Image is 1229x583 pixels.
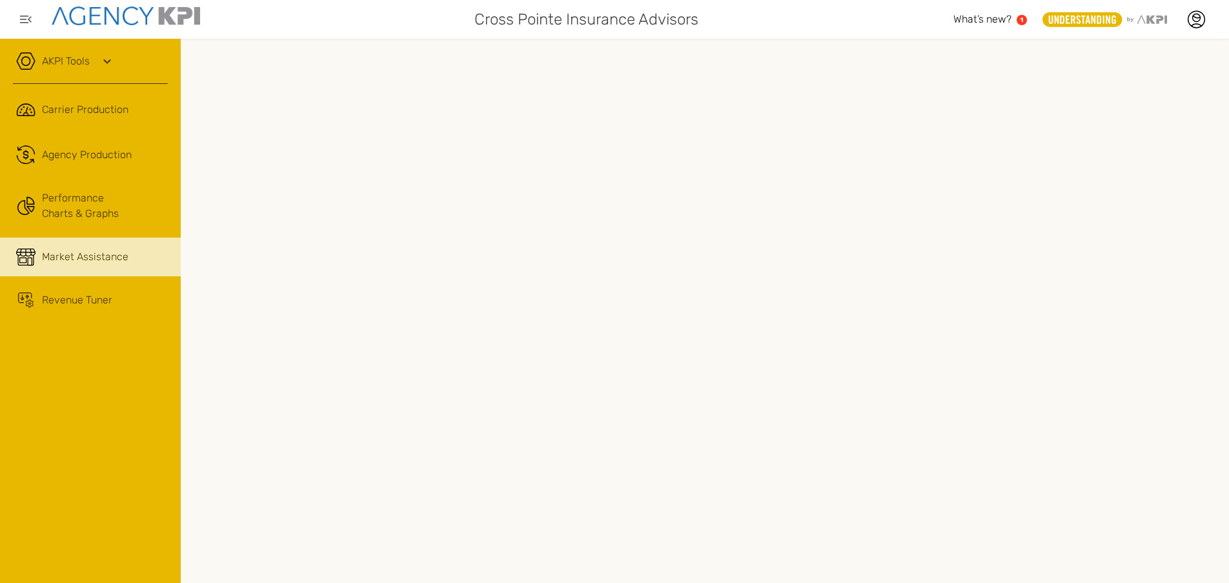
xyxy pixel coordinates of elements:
[52,6,200,25] img: agencykpi-logo-550x69-2d9e3fa8.png
[42,54,90,69] a: AKPI Tools
[953,13,1011,25] span: What’s new?
[42,102,128,118] span: Carrier Production
[1017,15,1027,25] a: 1
[42,249,128,265] span: Market Assistance
[42,147,132,163] span: Agency Production
[474,8,698,31] span: Cross Pointe Insurance Advisors
[1021,16,1024,23] text: 1
[42,292,112,308] span: Revenue Tuner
